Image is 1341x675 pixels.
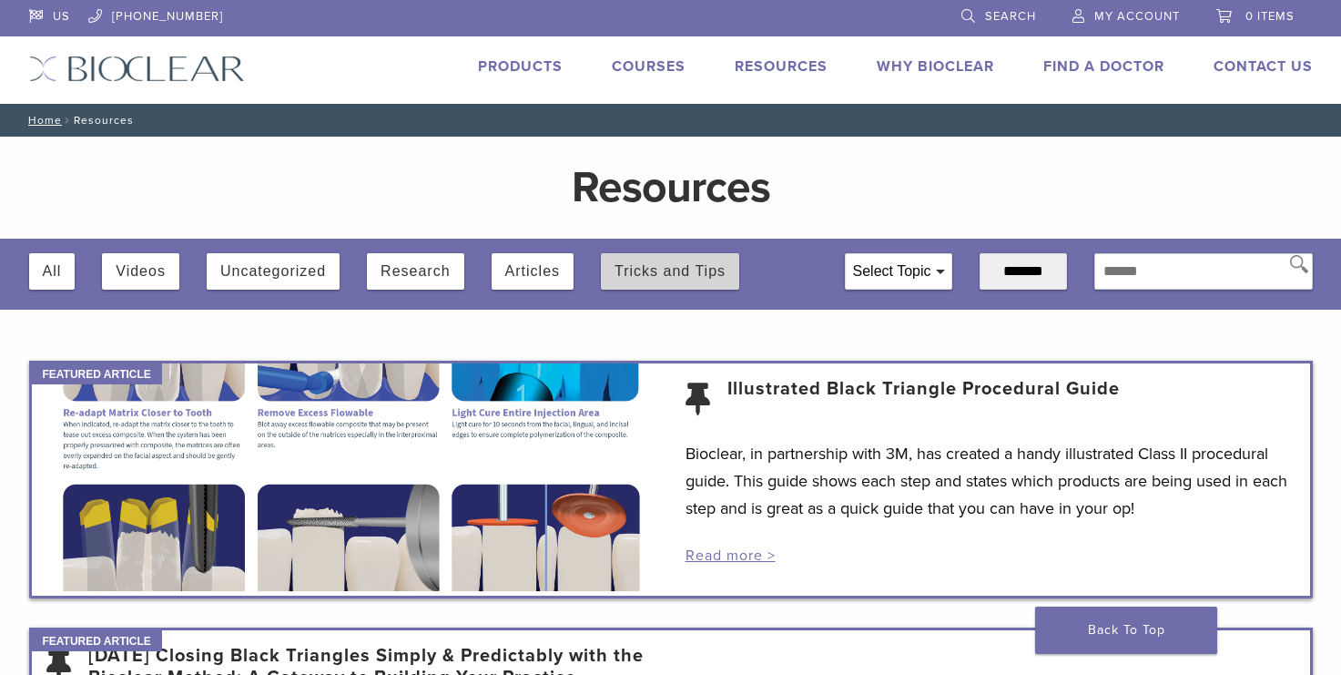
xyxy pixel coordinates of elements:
nav: Resources [15,104,1326,137]
button: Tricks and Tips [615,253,726,290]
a: Products [478,57,563,76]
a: Find A Doctor [1043,57,1164,76]
a: Back To Top [1035,607,1217,654]
a: Read more > [686,547,776,565]
a: Contact Us [1214,57,1313,76]
a: Courses [612,57,686,76]
button: All [43,253,62,290]
button: Uncategorized [220,253,326,290]
div: Select Topic [846,254,951,289]
span: Search [985,9,1036,24]
p: Bioclear, in partnership with 3M, has created a handy illustrated Class II procedural guide. This... [686,440,1295,522]
img: Bioclear [29,56,245,82]
span: My Account [1094,9,1180,24]
span: / [62,116,74,125]
button: Videos [116,253,166,290]
a: Home [23,114,62,127]
button: Articles [505,253,560,290]
button: Research [381,253,450,290]
a: Illustrated Black Triangle Procedural Guide [727,378,1120,422]
a: Why Bioclear [877,57,994,76]
span: 0 items [1245,9,1295,24]
a: Resources [735,57,828,76]
h1: Resources [248,166,1094,210]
